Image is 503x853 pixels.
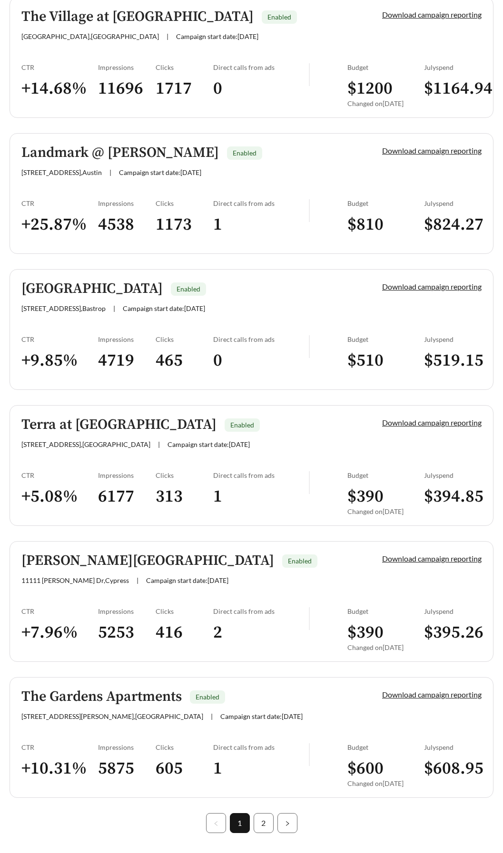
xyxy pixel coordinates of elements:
[347,486,424,507] h3: $ 390
[213,199,309,207] div: Direct calls from ads
[21,335,98,343] div: CTR
[233,149,256,157] span: Enabled
[424,471,482,479] div: July spend
[10,269,493,390] a: [GEOGRAPHIC_DATA]Enabled[STREET_ADDRESS],Bastrop|Campaign start date:[DATE]Download campaign repo...
[98,758,156,779] h3: 5875
[21,168,102,176] span: [STREET_ADDRESS] , Austin
[109,168,111,176] span: |
[211,712,213,720] span: |
[213,486,309,507] h3: 1
[254,813,274,833] li: 2
[213,350,309,371] h3: 0
[213,622,309,643] h3: 2
[21,63,98,71] div: CTR
[21,417,217,433] h5: Terra at [GEOGRAPHIC_DATA]
[347,607,424,615] div: Budget
[156,471,213,479] div: Clicks
[277,813,297,833] li: Next Page
[21,471,98,479] div: CTR
[10,677,493,798] a: The Gardens ApartmentsEnabled[STREET_ADDRESS][PERSON_NAME],[GEOGRAPHIC_DATA]|Campaign start date:...
[424,350,482,371] h3: $ 519.15
[10,133,493,254] a: Landmark @ [PERSON_NAME]Enabled[STREET_ADDRESS],Austin|Campaign start date:[DATE]Download campaig...
[156,758,213,779] h3: 605
[424,607,482,615] div: July spend
[213,743,309,751] div: Direct calls from ads
[347,214,424,235] h3: $ 810
[21,576,129,584] span: 11111 [PERSON_NAME] Dr , Cypress
[98,743,156,751] div: Impressions
[213,471,309,479] div: Direct calls from ads
[10,405,493,526] a: Terra at [GEOGRAPHIC_DATA]Enabled[STREET_ADDRESS],[GEOGRAPHIC_DATA]|Campaign start date:[DATE]Dow...
[424,622,482,643] h3: $ 395.26
[176,32,258,40] span: Campaign start date: [DATE]
[21,32,159,40] span: [GEOGRAPHIC_DATA] , [GEOGRAPHIC_DATA]
[21,622,98,643] h3: + 7.96 %
[424,199,482,207] div: July spend
[21,350,98,371] h3: + 9.85 %
[21,440,150,448] span: [STREET_ADDRESS] , [GEOGRAPHIC_DATA]
[309,471,310,494] img: line
[347,507,424,515] div: Changed on [DATE]
[137,576,138,584] span: |
[156,78,213,99] h3: 1717
[21,199,98,207] div: CTR
[424,486,482,507] h3: $ 394.85
[21,712,203,720] span: [STREET_ADDRESS][PERSON_NAME] , [GEOGRAPHIC_DATA]
[156,335,213,343] div: Clicks
[309,743,310,766] img: line
[309,607,310,630] img: line
[196,693,219,701] span: Enabled
[158,440,160,448] span: |
[119,168,201,176] span: Campaign start date: [DATE]
[156,486,213,507] h3: 313
[347,350,424,371] h3: $ 510
[213,214,309,235] h3: 1
[424,758,482,779] h3: $ 608.95
[21,9,254,25] h5: The Village at [GEOGRAPHIC_DATA]
[146,576,228,584] span: Campaign start date: [DATE]
[98,350,156,371] h3: 4719
[347,335,424,343] div: Budget
[21,553,274,569] h5: [PERSON_NAME][GEOGRAPHIC_DATA]
[309,63,310,86] img: line
[156,199,213,207] div: Clicks
[98,471,156,479] div: Impressions
[347,99,424,107] div: Changed on [DATE]
[21,743,98,751] div: CTR
[21,281,163,297] h5: [GEOGRAPHIC_DATA]
[424,743,482,751] div: July spend
[123,304,205,312] span: Campaign start date: [DATE]
[424,78,482,99] h3: $ 1164.94
[113,304,115,312] span: |
[213,821,219,826] span: left
[156,743,213,751] div: Clicks
[213,78,309,99] h3: 0
[382,10,482,19] a: Download campaign reporting
[382,554,482,563] a: Download campaign reporting
[347,758,424,779] h3: $ 600
[347,78,424,99] h3: $ 1200
[21,758,98,779] h3: + 10.31 %
[213,335,309,343] div: Direct calls from ads
[347,471,424,479] div: Budget
[156,350,213,371] h3: 465
[98,607,156,615] div: Impressions
[382,282,482,291] a: Download campaign reporting
[98,199,156,207] div: Impressions
[230,421,254,429] span: Enabled
[177,285,200,293] span: Enabled
[98,78,156,99] h3: 11696
[382,690,482,699] a: Download campaign reporting
[98,486,156,507] h3: 6177
[156,214,213,235] h3: 1173
[213,607,309,615] div: Direct calls from ads
[167,32,168,40] span: |
[277,813,297,833] button: right
[347,743,424,751] div: Budget
[21,145,219,161] h5: Landmark @ [PERSON_NAME]
[206,813,226,833] button: left
[424,63,482,71] div: July spend
[347,63,424,71] div: Budget
[21,607,98,615] div: CTR
[156,607,213,615] div: Clicks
